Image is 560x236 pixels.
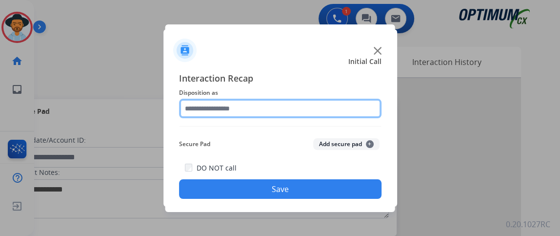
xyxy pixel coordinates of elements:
[196,163,236,173] label: DO NOT call
[179,138,210,150] span: Secure Pad
[366,140,374,148] span: +
[313,138,380,150] button: Add secure pad+
[179,87,381,99] span: Disposition as
[348,57,381,66] span: Initial Call
[179,71,381,87] span: Interaction Recap
[173,39,197,62] img: contactIcon
[506,218,550,230] p: 0.20.1027RC
[179,179,381,199] button: Save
